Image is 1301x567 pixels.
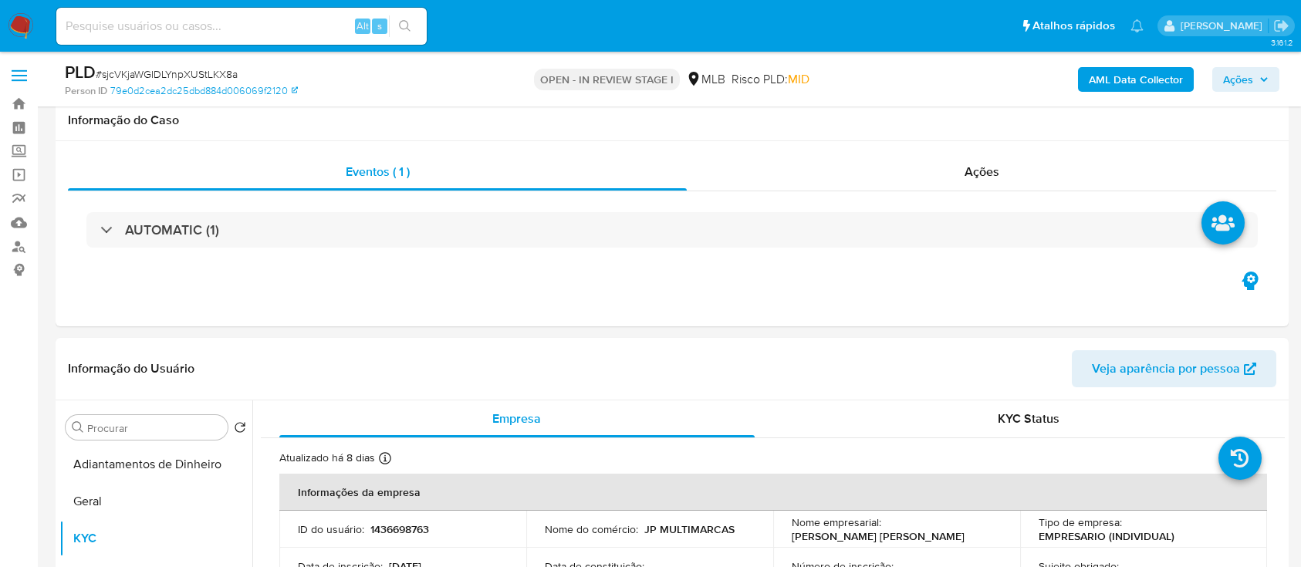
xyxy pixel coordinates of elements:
[298,522,364,536] p: ID do usuário :
[59,520,252,557] button: KYC
[110,84,298,98] a: 79e0d2cea2dc25dbd884d006069f2120
[545,522,638,536] p: Nome do comércio :
[68,113,1276,128] h1: Informação do Caso
[792,529,965,543] p: [PERSON_NAME] [PERSON_NAME]
[492,410,541,427] span: Empresa
[72,421,84,434] button: Procurar
[732,71,809,88] span: Risco PLD:
[68,361,194,376] h1: Informação do Usuário
[279,474,1267,511] th: Informações da empresa
[1223,67,1253,92] span: Ações
[234,421,246,438] button: Retornar ao pedido padrão
[686,71,725,88] div: MLB
[346,163,410,181] span: Eventos ( 1 )
[534,69,680,90] p: OPEN - IN REVIEW STAGE I
[87,421,221,435] input: Procurar
[86,212,1258,248] div: AUTOMATIC (1)
[279,451,375,465] p: Atualizado há 8 dias
[65,59,96,84] b: PLD
[1130,19,1144,32] a: Notificações
[65,84,107,98] b: Person ID
[1078,67,1194,92] button: AML Data Collector
[59,446,252,483] button: Adiantamentos de Dinheiro
[125,221,219,238] h3: AUTOMATIC (1)
[644,522,735,536] p: JP MULTIMARCAS
[370,522,429,536] p: 1436698763
[998,410,1059,427] span: KYC Status
[96,66,238,82] span: # sjcVKjaWGIDLYnpXUStLKX8a
[1032,18,1115,34] span: Atalhos rápidos
[59,483,252,520] button: Geral
[377,19,382,33] span: s
[357,19,369,33] span: Alt
[1212,67,1279,92] button: Ações
[1092,350,1240,387] span: Veja aparência por pessoa
[1039,529,1174,543] p: EMPRESARIO (INDIVIDUAL)
[965,163,999,181] span: Ações
[1181,19,1268,33] p: carlos.guerra@mercadopago.com.br
[1089,67,1183,92] b: AML Data Collector
[56,16,427,36] input: Pesquise usuários ou casos...
[1273,18,1289,34] a: Sair
[1072,350,1276,387] button: Veja aparência por pessoa
[389,15,421,37] button: search-icon
[792,515,881,529] p: Nome empresarial :
[1039,515,1122,529] p: Tipo de empresa :
[788,70,809,88] span: MID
